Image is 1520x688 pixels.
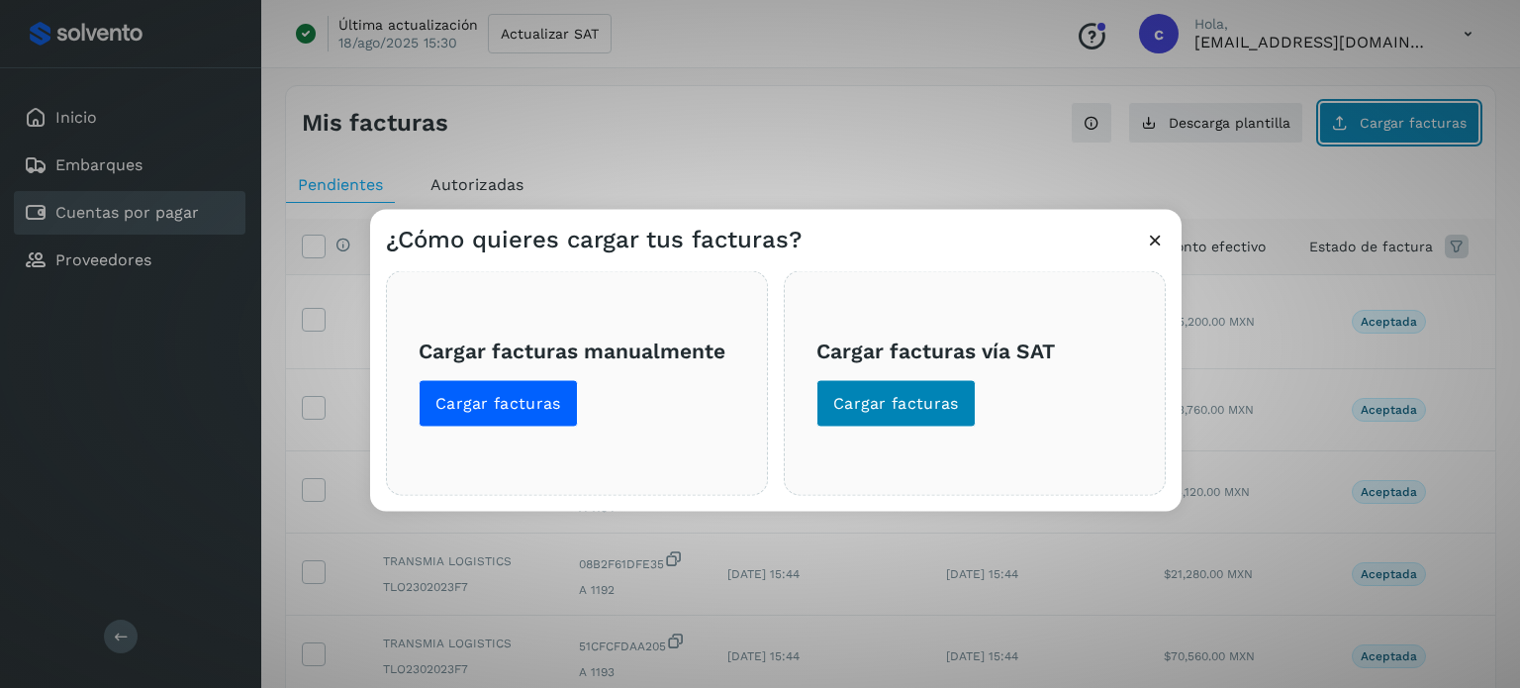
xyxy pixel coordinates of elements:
button: Cargar facturas [816,379,976,427]
button: Cargar facturas [419,379,578,427]
h3: Cargar facturas manualmente [419,339,735,363]
h3: ¿Cómo quieres cargar tus facturas? [386,225,802,253]
h3: Cargar facturas vía SAT [816,339,1133,363]
span: Cargar facturas [435,392,561,414]
span: Cargar facturas [833,392,959,414]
